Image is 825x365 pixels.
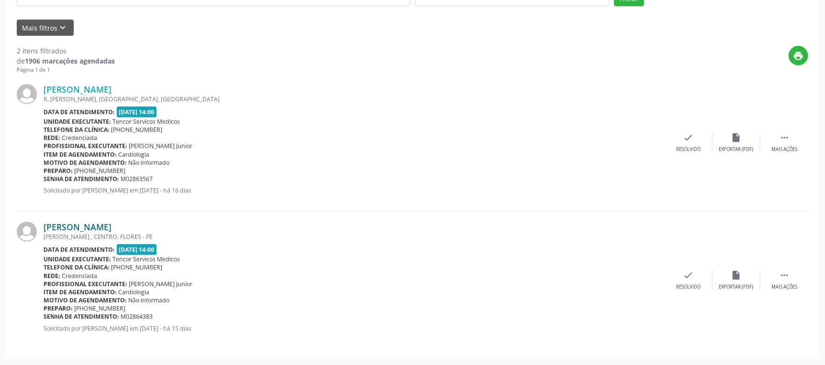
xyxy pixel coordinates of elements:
[17,66,115,74] div: Página 1 de 1
[793,51,804,61] i: print
[17,46,115,56] div: 2 itens filtrados
[683,132,694,143] i: check
[117,107,157,118] span: [DATE] 14:00
[75,304,126,312] span: [PHONE_NUMBER]
[75,167,126,175] span: [PHONE_NUMBER]
[119,150,150,159] span: Cardiologia
[731,270,742,280] i: insert_drive_file
[111,126,163,134] span: [PHONE_NUMBER]
[779,132,790,143] i: 
[771,146,797,153] div: Mais ações
[129,159,170,167] span: Não informado
[44,126,110,134] b: Telefone da clínica:
[44,272,60,280] b: Rede:
[44,255,111,263] b: Unidade executante:
[129,296,170,304] span: Não informado
[44,288,117,296] b: Item de agendamento:
[44,312,119,321] b: Senha de atendimento:
[719,284,754,290] div: Exportar (PDF)
[44,233,665,241] div: [PERSON_NAME] , CENTRO, FLORES - PE
[117,244,157,255] span: [DATE] 14:00
[44,150,117,159] b: Item de agendamento:
[111,263,163,271] span: [PHONE_NUMBER]
[44,186,665,194] p: Solicitado por [PERSON_NAME] em [DATE] - há 16 dias
[676,284,701,290] div: Resolvido
[113,118,180,126] span: Tencor Servicos Medicos
[44,95,665,103] div: R. [PERSON_NAME], [GEOGRAPHIC_DATA], [GEOGRAPHIC_DATA]
[789,46,808,65] button: print
[44,167,73,175] b: Preparo:
[44,159,127,167] b: Motivo de agendamento:
[44,175,119,183] b: Senha de atendimento:
[17,56,115,66] div: de
[44,324,665,333] p: Solicitado por [PERSON_NAME] em [DATE] - há 15 dias
[44,246,115,254] b: Data de atendimento:
[113,255,180,263] span: Tencor Servicos Medicos
[771,284,797,290] div: Mais ações
[44,280,127,288] b: Profissional executante:
[779,270,790,280] i: 
[58,22,68,33] i: keyboard_arrow_down
[44,222,111,232] a: [PERSON_NAME]
[44,296,127,304] b: Motivo de agendamento:
[129,280,193,288] span: [PERSON_NAME] Junior
[62,272,98,280] span: Credenciada
[44,84,111,95] a: [PERSON_NAME]
[121,175,153,183] span: M02863567
[17,222,37,242] img: img
[44,304,73,312] b: Preparo:
[719,146,754,153] div: Exportar (PDF)
[129,142,193,150] span: [PERSON_NAME] Junior
[683,270,694,280] i: check
[17,20,74,36] button: Mais filtroskeyboard_arrow_down
[731,132,742,143] i: insert_drive_file
[44,118,111,126] b: Unidade executante:
[25,56,115,65] strong: 1906 marcações agendadas
[44,134,60,142] b: Rede:
[44,108,115,116] b: Data de atendimento:
[676,146,701,153] div: Resolvido
[62,134,98,142] span: Credenciada
[121,312,153,321] span: M02864383
[119,288,150,296] span: Cardiologia
[17,84,37,104] img: img
[44,263,110,271] b: Telefone da clínica:
[44,142,127,150] b: Profissional executante:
